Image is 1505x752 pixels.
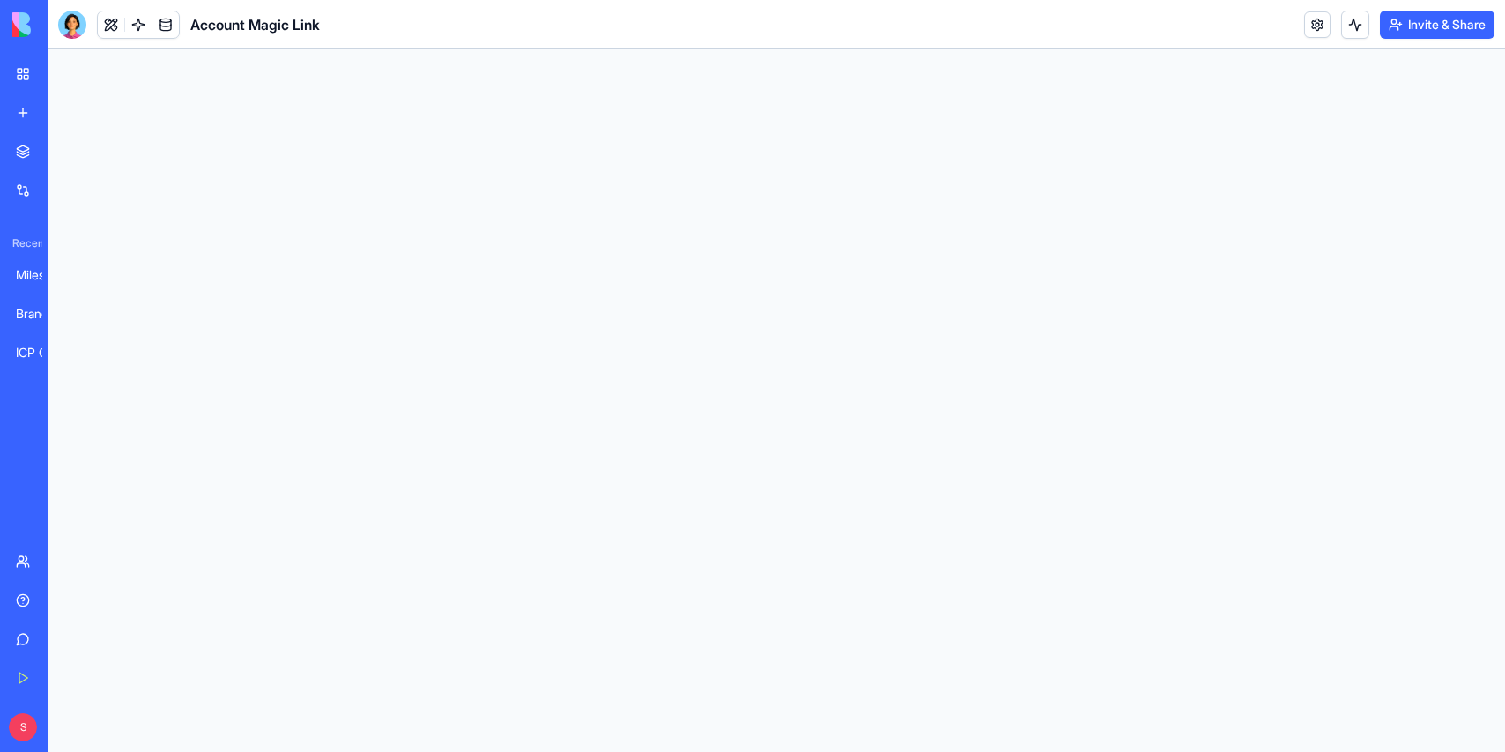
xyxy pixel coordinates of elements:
span: S [9,713,37,741]
a: ICP Creator Studio [5,335,76,370]
div: Milestone [16,266,65,284]
span: Account Magic Link [190,14,320,35]
a: Brand Identity Studio [5,296,76,331]
a: Milestone [5,257,76,293]
span: Recent [5,236,42,250]
img: logo [12,12,122,37]
div: ICP Creator Studio [16,344,65,361]
div: Brand Identity Studio [16,305,65,323]
button: Invite & Share [1380,11,1494,39]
